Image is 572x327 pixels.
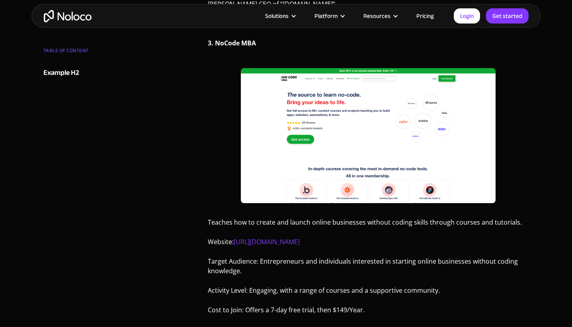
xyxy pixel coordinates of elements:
[454,8,480,23] a: Login
[486,8,529,23] a: Get started
[208,237,529,253] p: Website:
[43,67,79,79] div: Example H2
[305,11,353,21] div: Platform
[353,11,406,21] div: Resources
[208,39,256,47] strong: 3. NoCode MBA
[43,45,140,61] div: TABLE OF CONTENT
[208,305,529,321] p: Cost to Join: Offers a 7-day free trial, then $149/Year.
[314,11,338,21] div: Platform
[265,11,289,21] div: Solutions
[363,11,390,21] div: Resources
[234,237,300,246] a: [URL][DOMAIN_NAME]
[43,67,140,79] a: Example H2
[406,11,444,21] a: Pricing
[208,257,529,282] p: Target Audience: Entrepreneurs and individuals interested in starting online businesses without c...
[208,286,529,301] p: Activity Level: Engaging, with a range of courses and a supportive community.
[255,11,305,21] div: Solutions
[208,217,529,233] p: Teaches how to create and launch online businesses without coding skills through courses and tuto...
[44,10,92,22] a: home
